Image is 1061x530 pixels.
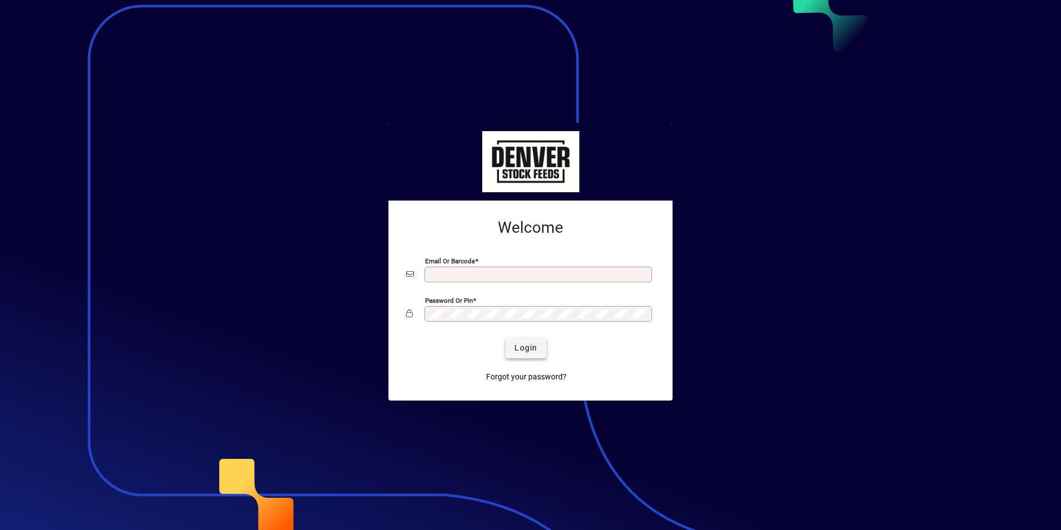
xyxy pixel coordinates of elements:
[406,218,655,237] h2: Welcome
[514,342,537,354] span: Login
[425,257,475,264] mat-label: Email or Barcode
[506,338,546,358] button: Login
[482,367,571,387] a: Forgot your password?
[486,371,567,383] span: Forgot your password?
[425,296,473,304] mat-label: Password or Pin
